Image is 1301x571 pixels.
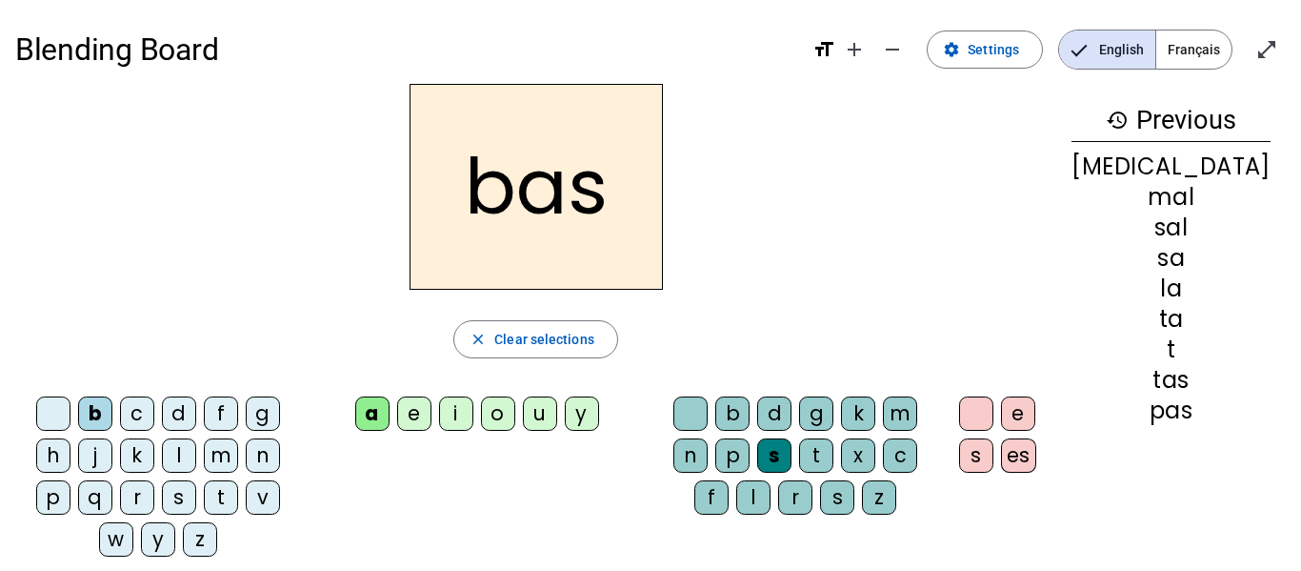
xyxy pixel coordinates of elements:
span: Clear selections [494,328,594,351]
div: sa [1071,247,1271,270]
div: la [1071,277,1271,300]
div: [MEDICAL_DATA] [1071,155,1271,178]
mat-icon: history [1106,109,1129,132]
mat-button-toggle-group: Language selection [1058,30,1232,70]
div: k [841,397,875,431]
div: g [246,397,280,431]
button: Enter full screen [1248,31,1286,69]
div: s [820,480,854,515]
mat-icon: format_size [812,38,835,61]
div: m [883,397,917,431]
div: sal [1071,216,1271,239]
div: w [99,522,133,557]
mat-icon: open_in_full [1255,38,1278,61]
div: m [204,438,238,473]
div: f [694,480,729,515]
div: c [883,438,917,473]
div: t [1071,338,1271,361]
div: q [78,480,112,515]
div: e [1001,397,1035,431]
div: tas [1071,369,1271,392]
div: r [778,480,812,515]
mat-icon: remove [881,38,904,61]
div: y [141,522,175,557]
div: l [736,480,771,515]
div: p [715,438,750,473]
div: h [36,438,70,473]
div: d [757,397,791,431]
span: English [1059,31,1155,69]
h3: Previous [1071,99,1271,142]
div: z [183,522,217,557]
div: es [1001,438,1036,473]
div: u [523,397,557,431]
div: s [959,438,993,473]
div: f [204,397,238,431]
div: n [246,438,280,473]
div: e [397,397,431,431]
mat-icon: add [843,38,866,61]
div: b [715,397,750,431]
div: s [757,438,791,473]
div: ta [1071,308,1271,331]
div: g [799,397,833,431]
h1: Blending Board [15,19,797,80]
div: r [120,480,154,515]
div: mal [1071,186,1271,209]
div: t [799,438,833,473]
div: b [78,397,112,431]
div: z [862,480,896,515]
span: Français [1156,31,1231,69]
div: a [355,397,390,431]
h2: bas [410,84,663,290]
div: d [162,397,196,431]
div: c [120,397,154,431]
div: x [841,438,875,473]
span: Settings [968,38,1019,61]
div: y [565,397,599,431]
mat-icon: close [470,331,487,348]
div: s [162,480,196,515]
button: Increase font size [835,31,873,69]
div: o [481,397,515,431]
button: Decrease font size [873,31,911,69]
div: pas [1071,399,1271,422]
button: Clear selections [453,320,618,358]
div: j [78,438,112,473]
div: t [204,480,238,515]
mat-icon: settings [943,41,960,58]
div: n [673,438,708,473]
button: Settings [927,31,1043,69]
div: v [246,480,280,515]
div: i [439,397,473,431]
div: p [36,480,70,515]
div: l [162,438,196,473]
div: k [120,438,154,473]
